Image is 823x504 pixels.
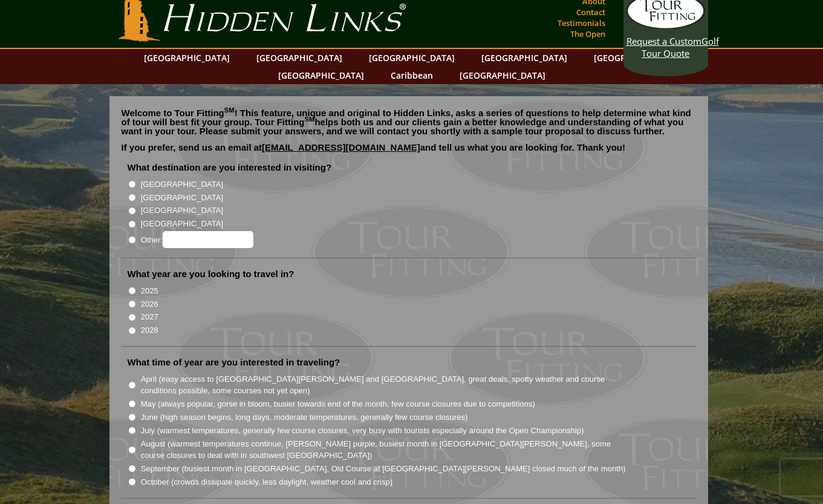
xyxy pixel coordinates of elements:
[555,15,608,31] a: Testimonials
[588,49,686,67] a: [GEOGRAPHIC_DATA]
[128,162,332,174] label: What destination are you interested in visiting?
[272,67,370,84] a: [GEOGRAPHIC_DATA]
[141,285,158,297] label: 2025
[363,49,461,67] a: [GEOGRAPHIC_DATA]
[141,373,627,397] label: April (easy access to [GEOGRAPHIC_DATA][PERSON_NAME] and [GEOGRAPHIC_DATA], great deals, spotty w...
[141,218,223,230] label: [GEOGRAPHIC_DATA]
[141,438,627,462] label: August (warmest temperatures continue, [PERSON_NAME] purple, busiest month in [GEOGRAPHIC_DATA][P...
[141,298,158,310] label: 2026
[138,49,236,67] a: [GEOGRAPHIC_DATA]
[141,192,223,204] label: [GEOGRAPHIC_DATA]
[262,142,420,152] a: [EMAIL_ADDRESS][DOMAIN_NAME]
[305,116,315,123] sup: SM
[141,205,223,217] label: [GEOGRAPHIC_DATA]
[141,178,223,191] label: [GEOGRAPHIC_DATA]
[250,49,348,67] a: [GEOGRAPHIC_DATA]
[573,4,608,21] a: Contact
[128,356,340,368] label: What time of year are you interested in traveling?
[626,35,701,47] span: Request a Custom
[141,463,626,475] label: September (busiest month in [GEOGRAPHIC_DATA], Old Course at [GEOGRAPHIC_DATA][PERSON_NAME] close...
[141,425,584,437] label: July (warmest temperatures, generally few course closures, very busy with tourists especially aro...
[163,231,253,248] input: Other:
[141,411,468,424] label: June (high season begins, long days, moderate temperatures, generally few course closures)
[567,25,608,42] a: The Open
[141,231,253,248] label: Other:
[141,324,158,336] label: 2028
[122,108,696,136] p: Welcome to Tour Fitting ! This feature, unique and original to Hidden Links, asks a series of que...
[122,143,696,161] p: If you prefer, send us an email at and tell us what you are looking for. Thank you!
[224,106,235,114] sup: SM
[385,67,439,84] a: Caribbean
[454,67,551,84] a: [GEOGRAPHIC_DATA]
[141,476,393,488] label: October (crowds dissipate quickly, less daylight, weather cool and crisp)
[475,49,573,67] a: [GEOGRAPHIC_DATA]
[141,398,535,410] label: May (always popular, gorse in bloom, busier towards end of the month, few course closures due to ...
[128,268,294,280] label: What year are you looking to travel in?
[141,311,158,323] label: 2027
